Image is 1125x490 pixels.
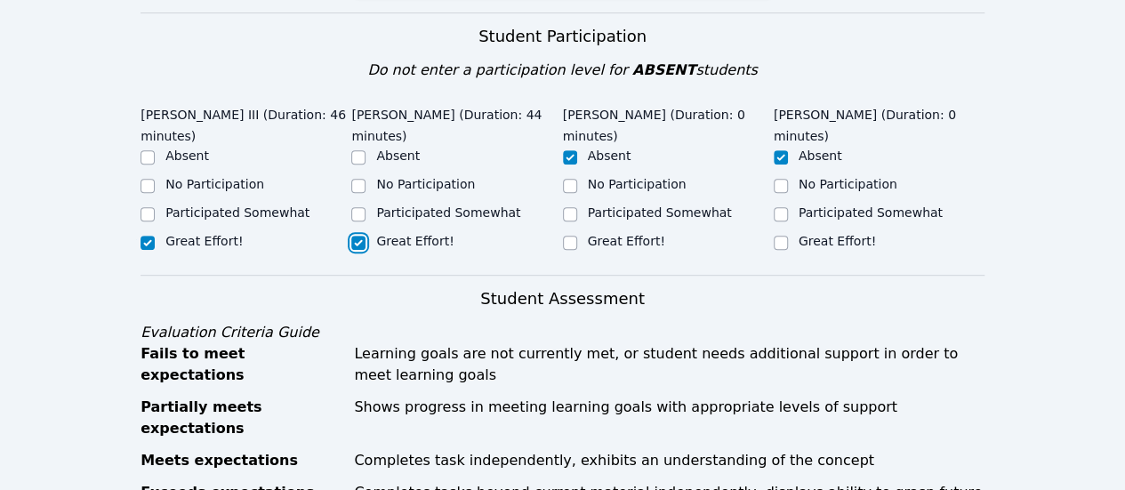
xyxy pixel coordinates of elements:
div: Completes task independently, exhibits an understanding of the concept [354,450,984,471]
h3: Student Assessment [141,286,984,311]
label: Participated Somewhat [376,205,520,220]
label: Absent [165,149,209,163]
h3: Student Participation [141,24,984,49]
div: Shows progress in meeting learning goals with appropriate levels of support [354,397,984,439]
div: Evaluation Criteria Guide [141,322,984,343]
legend: [PERSON_NAME] (Duration: 0 minutes) [774,99,984,147]
label: No Participation [376,177,475,191]
label: No Participation [799,177,897,191]
label: Participated Somewhat [165,205,309,220]
div: Learning goals are not currently met, or student needs additional support in order to meet learni... [354,343,984,386]
legend: [PERSON_NAME] (Duration: 0 minutes) [563,99,774,147]
div: Fails to meet expectations [141,343,343,386]
label: Participated Somewhat [588,205,732,220]
legend: [PERSON_NAME] III (Duration: 46 minutes) [141,99,351,147]
div: Partially meets expectations [141,397,343,439]
label: Participated Somewhat [799,205,943,220]
legend: [PERSON_NAME] (Duration: 44 minutes) [351,99,562,147]
label: Great Effort! [165,234,243,248]
div: Do not enter a participation level for students [141,60,984,81]
label: Absent [799,149,842,163]
label: Great Effort! [376,234,454,248]
span: ABSENT [632,61,695,78]
label: Absent [588,149,631,163]
label: Absent [376,149,420,163]
label: Great Effort! [799,234,876,248]
div: Meets expectations [141,450,343,471]
label: No Participation [588,177,687,191]
label: No Participation [165,177,264,191]
label: Great Effort! [588,234,665,248]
